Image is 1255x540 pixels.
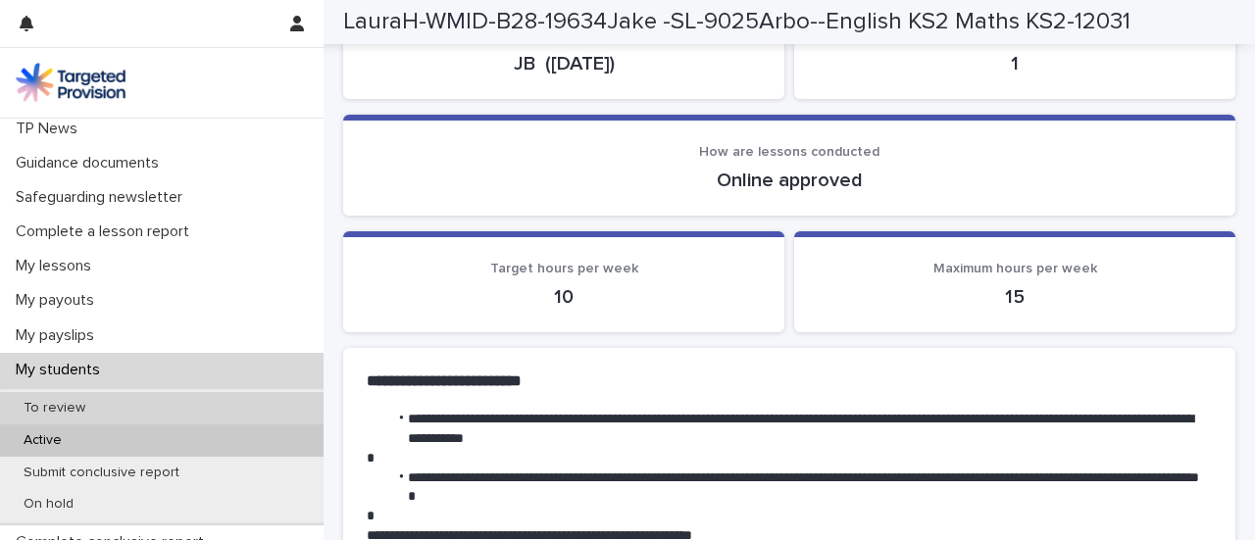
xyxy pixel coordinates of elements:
[16,63,125,102] img: M5nRWzHhSzIhMunXDL62
[367,52,761,75] p: JB ([DATE])
[8,222,205,241] p: Complete a lesson report
[8,291,110,310] p: My payouts
[8,257,107,275] p: My lessons
[8,120,93,138] p: TP News
[490,262,638,275] span: Target hours per week
[818,285,1212,309] p: 15
[8,496,89,513] p: On hold
[8,154,175,172] p: Guidance documents
[933,262,1097,275] span: Maximum hours per week
[8,326,110,345] p: My payslips
[8,432,77,449] p: Active
[818,52,1212,75] p: 1
[8,465,195,481] p: Submit conclusive report
[8,400,101,417] p: To review
[8,361,116,379] p: My students
[8,188,198,207] p: Safeguarding newsletter
[367,169,1212,192] p: Online approved
[699,145,879,159] span: How are lessons conducted
[343,8,1130,36] h2: LauraH-WMID-B28-19634Jake -SL-9025Arbo--English KS2 Maths KS2-12031
[367,285,761,309] p: 10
